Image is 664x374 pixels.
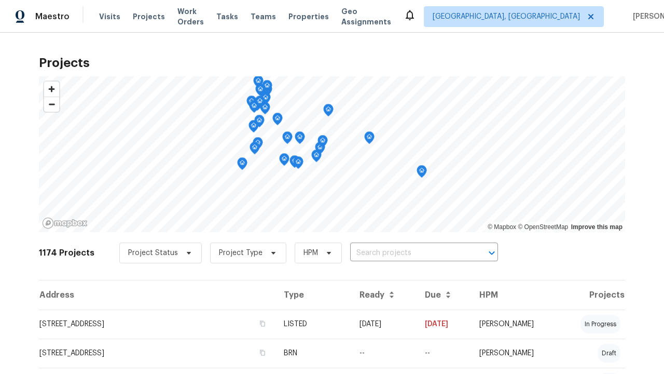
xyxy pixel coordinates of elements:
div: Map marker [282,131,293,148]
span: Visits [99,11,120,22]
td: [PERSON_NAME] [471,339,559,368]
div: Map marker [260,92,271,108]
div: Map marker [246,96,257,112]
button: Copy Address [258,319,267,328]
td: -- [351,339,417,368]
th: HPM [471,280,559,310]
div: Map marker [293,156,303,172]
a: Mapbox homepage [42,217,88,229]
th: Ready [351,280,417,310]
th: Address [39,280,275,310]
td: [DATE] [417,310,471,339]
span: Projects [133,11,165,22]
td: [PERSON_NAME] [471,310,559,339]
div: Map marker [417,165,427,181]
span: HPM [303,248,318,258]
span: Teams [251,11,276,22]
span: Maestro [35,11,70,22]
div: Map marker [252,98,262,114]
canvas: Map [39,76,625,232]
div: Map marker [315,142,325,158]
div: Map marker [272,113,283,129]
td: [STREET_ADDRESS] [39,339,275,368]
div: Map marker [255,84,266,100]
th: Projects [559,280,625,310]
td: BRN [275,339,351,368]
a: OpenStreetMap [518,223,568,231]
div: Map marker [317,135,328,151]
div: Map marker [260,102,270,118]
div: Map marker [262,80,272,96]
span: [GEOGRAPHIC_DATA], [GEOGRAPHIC_DATA] [433,11,580,22]
th: Due [417,280,471,310]
span: Project Type [219,248,262,258]
div: Map marker [364,131,375,148]
button: Open [485,246,499,260]
span: Work Orders [177,6,204,27]
h2: 1174 Projects [39,248,94,258]
div: Map marker [295,131,305,148]
button: Copy Address [258,348,267,357]
button: Zoom out [44,97,59,112]
div: Map marker [253,137,263,153]
div: Map marker [248,120,259,136]
span: Tasks [216,13,238,20]
div: Map marker [255,96,265,112]
td: [DATE] [351,310,417,339]
div: Map marker [311,150,322,166]
div: Map marker [249,100,259,116]
td: [STREET_ADDRESS] [39,310,275,339]
span: Project Status [128,248,178,258]
button: Zoom in [44,82,59,97]
div: Map marker [289,155,300,171]
div: Map marker [279,153,289,169]
div: draft [598,344,620,363]
div: Map marker [253,75,264,91]
input: Search projects [350,245,469,261]
div: Map marker [254,115,265,131]
div: Map marker [323,104,334,120]
span: Zoom out [44,97,59,112]
th: Type [275,280,351,310]
span: Properties [288,11,329,22]
div: Map marker [237,157,247,173]
h2: Projects [39,58,625,68]
span: Geo Assignments [341,6,391,27]
td: Resale COE 2025-09-23T00:00:00.000Z [417,339,471,368]
div: Map marker [250,142,260,158]
div: in progress [580,315,620,333]
a: Mapbox [488,223,516,231]
td: LISTED [275,310,351,339]
a: Improve this map [571,223,622,231]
